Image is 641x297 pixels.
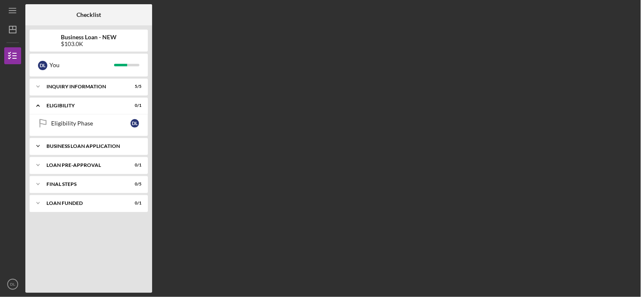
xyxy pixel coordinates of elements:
div: 0 / 5 [126,182,142,187]
div: D L [38,61,47,70]
div: 0 / 1 [126,163,142,168]
text: DL [10,282,16,287]
div: FINAL STEPS [46,182,120,187]
div: LOAN FUNDED [46,201,120,206]
div: 0 / 1 [126,103,142,108]
button: DL [4,276,21,293]
a: Eligibility PhaseDL [34,115,144,132]
div: $103.0K [61,41,117,47]
div: BUSINESS LOAN APPLICATION [46,144,137,149]
div: LOAN PRE-APPROVAL [46,163,120,168]
div: 5 / 5 [126,84,142,89]
div: INQUIRY INFORMATION [46,84,120,89]
div: ELIGIBILITY [46,103,120,108]
div: Eligibility Phase [51,120,131,127]
div: 0 / 1 [126,201,142,206]
div: D L [131,119,139,128]
div: You [49,58,114,72]
b: Checklist [76,11,101,18]
b: Business Loan - NEW [61,34,117,41]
